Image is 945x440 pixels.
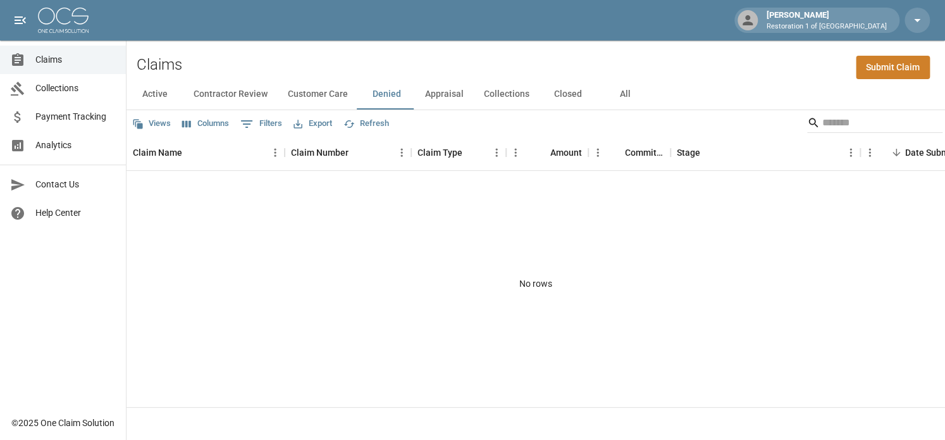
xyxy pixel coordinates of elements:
p: Restoration 1 of [GEOGRAPHIC_DATA] [767,22,887,32]
button: Sort [533,144,550,161]
div: Claim Number [291,135,349,170]
div: Claim Type [417,135,462,170]
div: [PERSON_NAME] [762,9,892,32]
button: Menu [487,143,506,162]
div: Committed Amount [625,135,664,170]
div: Claim Type [411,135,506,170]
button: Menu [392,143,411,162]
span: Claims [35,53,116,66]
span: Help Center [35,206,116,220]
button: Closed [540,79,596,110]
div: No rows [127,171,945,396]
button: Show filters [237,114,285,134]
img: ocs-logo-white-transparent.png [38,8,89,33]
button: Active [127,79,183,110]
div: Claim Name [133,135,182,170]
button: Refresh [340,114,392,134]
div: © 2025 One Claim Solution [11,417,114,429]
div: Claim Name [127,135,285,170]
div: Amount [550,135,582,170]
div: Search [807,113,942,135]
button: Sort [607,144,625,161]
button: Sort [887,144,905,161]
button: Sort [700,144,718,161]
div: Amount [506,135,588,170]
button: open drawer [8,8,33,33]
button: Customer Care [278,79,358,110]
button: Appraisal [415,79,474,110]
button: Sort [462,144,480,161]
button: Sort [349,144,366,161]
button: Menu [506,143,525,162]
button: Sort [182,144,200,161]
div: Stage [670,135,860,170]
a: Submit Claim [856,56,930,79]
button: Export [290,114,335,134]
button: Denied [358,79,415,110]
div: dynamic tabs [127,79,945,110]
button: Select columns [179,114,232,134]
button: Menu [841,143,860,162]
button: Menu [588,143,607,162]
button: Contractor Review [183,79,278,110]
div: Committed Amount [588,135,670,170]
button: Menu [860,143,879,162]
h2: Claims [137,56,182,74]
button: Collections [474,79,540,110]
span: Analytics [35,139,116,152]
span: Collections [35,82,116,95]
button: Views [129,114,174,134]
div: Stage [677,135,700,170]
span: Payment Tracking [35,110,116,123]
div: Claim Number [285,135,411,170]
span: Contact Us [35,178,116,191]
button: Menu [266,143,285,162]
button: All [596,79,653,110]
